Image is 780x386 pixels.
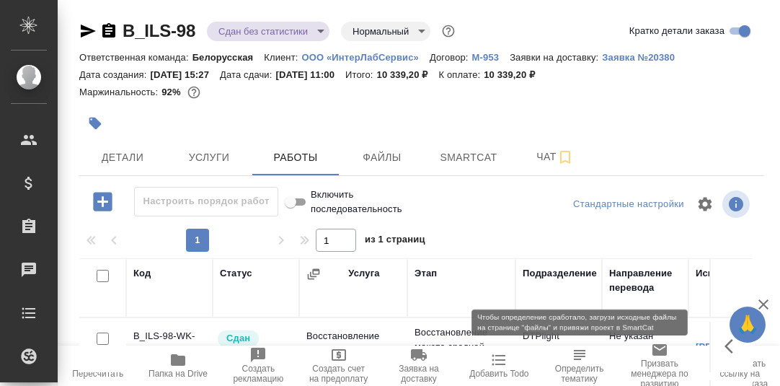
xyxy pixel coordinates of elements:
div: Этап [415,266,437,281]
td: Восстановление сложного макета... [299,322,407,372]
button: Заявка на доставку [378,346,458,386]
button: Создать рекламацию [218,346,298,386]
p: К оплате: [439,69,484,80]
p: Дата создания: [79,69,150,80]
button: Заявка №20380 [602,51,686,65]
div: Менеджер проверил работу исполнителя, передает ее на следующий этап [216,329,292,348]
button: Призвать менеджера по развитию [619,346,699,386]
div: Сдан без статистики [341,22,430,41]
div: Направление перевода [609,266,681,295]
span: Работы [261,149,330,167]
button: Скопировать ссылку на оценку заказа [700,346,780,386]
button: Сдан без статистики [214,25,312,38]
span: Папка на Drive [149,369,208,379]
div: Код [133,266,151,281]
p: [DATE] 11:00 [275,69,345,80]
button: 659.92 RUB; [185,83,203,102]
p: Итого: [345,69,376,80]
a: М-953 [472,51,510,63]
a: B_ILS-98 [123,21,195,40]
p: Сдан [226,331,250,346]
span: Пересчитать [72,369,123,379]
button: Нормальный [348,25,413,38]
span: Создать рекламацию [227,364,290,384]
p: Заявка №20380 [602,52,686,63]
span: Определить тематику [548,364,611,384]
button: Скопировать ссылку [100,22,118,40]
p: Договор: [430,52,472,63]
button: Создать счет на предоплату [298,346,378,386]
button: Определить тематику [539,346,619,386]
span: Файлы [347,149,417,167]
svg: Подписаться [557,149,574,166]
span: Кратко детали заказа [629,24,724,38]
span: Услуги [174,149,244,167]
p: Белорусская [192,52,265,63]
div: Статус [220,266,252,281]
span: Чат [520,148,590,166]
div: Услуга [348,266,379,281]
span: Детали [88,149,157,167]
div: Подразделение [523,266,597,281]
button: 🙏 [730,307,766,343]
p: Ответственная команда: [79,52,192,63]
button: Доп статусы указывают на важность/срочность заказа [439,22,458,40]
p: ООО «ИнтерЛабСервис» [301,52,429,63]
button: Добавить тэг [79,108,111,139]
td: B_ILS-98-WK-006 [126,322,213,372]
p: Восстановление макета средней сложнос... [415,325,508,369]
span: Настроить таблицу [688,187,722,221]
p: Дата сдачи: [220,69,275,80]
div: Исполнитель [696,266,759,281]
span: Smartcat [434,149,503,167]
p: М-953 [472,52,510,63]
button: Сгруппировать [306,267,321,281]
p: Маржинальность: [79,87,161,97]
p: Заявки на доставку: [510,52,602,63]
a: ООО «ИнтерЛабСервис» [301,51,429,63]
td: Не указан [602,322,688,372]
button: Скопировать ссылку для ЯМессенджера [79,22,97,40]
span: Добавить Todo [469,369,528,379]
span: 🙏 [735,310,760,340]
span: Создать счет на предоплату [307,364,370,384]
div: split button [570,193,688,216]
span: Заявка на доставку [387,364,450,384]
button: Здесь прячутся важные кнопки [716,329,750,364]
button: Пересчитать [58,346,138,386]
p: 10 339,20 ₽ [377,69,439,80]
a: [PERSON_NAME] [696,341,776,352]
p: [DATE] 15:27 [150,69,220,80]
p: Клиент: [264,52,301,63]
p: 92% [161,87,184,97]
p: 10 339,20 ₽ [484,69,546,80]
button: Добавить работу [83,187,123,216]
div: Сдан без статистики [207,22,329,41]
span: Посмотреть информацию [722,190,753,218]
button: Папка на Drive [138,346,218,386]
td: DTPlight [515,322,602,372]
button: Добавить Todo [459,346,539,386]
span: из 1 страниц [365,231,425,252]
